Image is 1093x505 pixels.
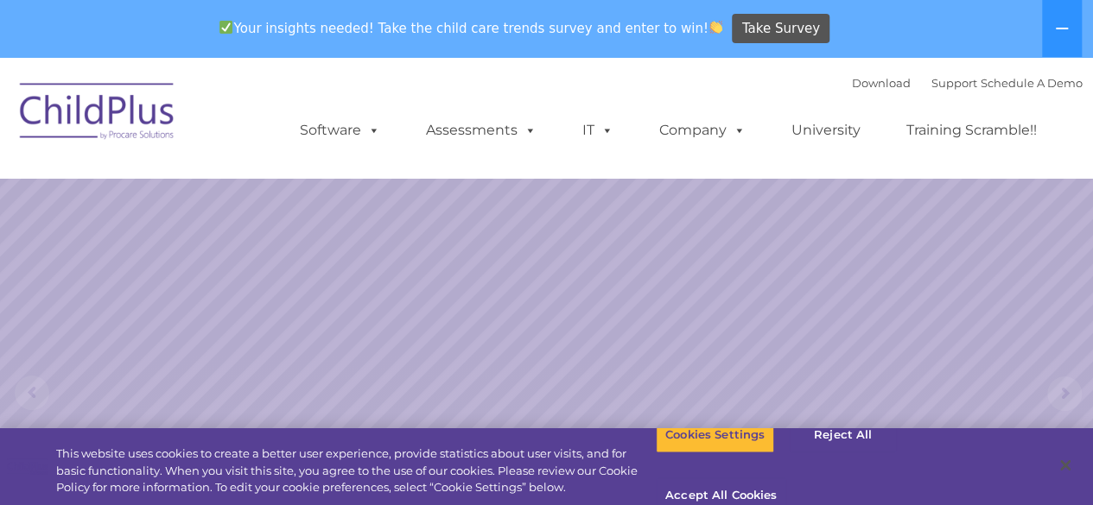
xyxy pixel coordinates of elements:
span: Last name [240,114,293,127]
img: ChildPlus by Procare Solutions [11,71,184,157]
img: ✅ [219,21,232,34]
a: Software [283,113,397,148]
a: Company [642,113,763,148]
button: Cookies Settings [656,417,774,453]
button: Reject All [789,417,897,453]
a: Support [931,76,977,90]
div: This website uses cookies to create a better user experience, provide statistics about user visit... [56,445,656,496]
a: Schedule A Demo [981,76,1083,90]
span: Phone number [240,185,314,198]
a: Training Scramble!! [889,113,1054,148]
a: IT [565,113,631,148]
a: Download [852,76,911,90]
button: Close [1046,446,1084,484]
span: Your insights needed! Take the child care trends survey and enter to win! [213,11,730,45]
img: 👏 [709,21,722,34]
a: Take Survey [732,14,829,44]
span: Take Survey [742,14,820,44]
font: | [852,76,1083,90]
a: Assessments [409,113,554,148]
a: University [774,113,878,148]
